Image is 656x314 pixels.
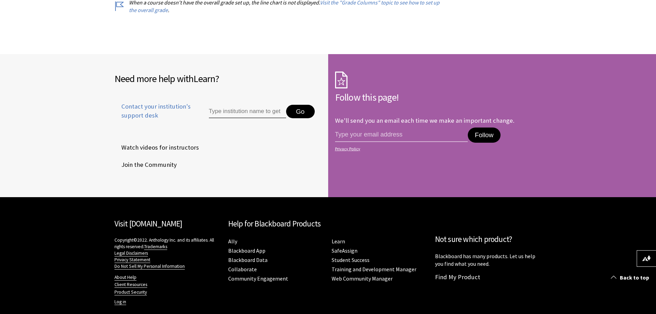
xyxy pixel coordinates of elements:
[114,289,147,295] a: Product Security
[228,218,428,230] h2: Help for Blackboard Products
[114,299,126,305] a: Log in
[228,238,237,245] a: Ally
[335,90,542,104] h2: Follow this page!
[228,275,288,282] a: Community Engagement
[332,256,370,264] a: Student Success
[228,247,265,254] a: Blackboard App
[606,271,656,284] a: Back to top
[332,266,416,273] a: Training and Development Manager
[335,128,468,142] input: email address
[435,233,542,245] h2: Not sure which product?
[332,247,357,254] a: SafeAssign
[468,128,500,143] button: Follow
[114,250,148,256] a: Legal Disclaimers
[286,105,315,119] button: Go
[435,273,480,281] a: Find My Product
[114,160,177,170] span: Join the Community
[193,72,215,85] span: Learn
[114,282,147,288] a: Client Resources
[228,266,257,273] a: Collaborate
[144,244,167,250] a: Trademarks
[228,256,268,264] a: Blackboard Data
[114,274,137,281] a: About Help
[335,71,347,89] img: Subscription Icon
[114,257,150,263] a: Privacy Statement
[114,102,193,128] a: Contact your institution's support desk
[114,237,221,270] p: Copyright©2022. Anthology Inc. and its affiliates. All rights reserved.
[335,117,514,124] p: We'll send you an email each time we make an important change.
[114,263,185,270] a: Do Not Sell My Personal Information
[114,142,200,153] a: Watch videos for instructors
[435,252,542,268] p: Blackboard has many products. Let us help you find what you need.
[114,219,182,229] a: Visit [DOMAIN_NAME]
[332,238,345,245] a: Learn
[209,105,286,119] input: Type institution name to get support
[114,142,199,153] span: Watch videos for instructors
[335,146,540,151] a: Privacy Policy
[114,102,193,120] span: Contact your institution's support desk
[114,71,321,86] h2: Need more help with ?
[114,160,178,170] a: Join the Community
[332,275,393,282] a: Web Community Manager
